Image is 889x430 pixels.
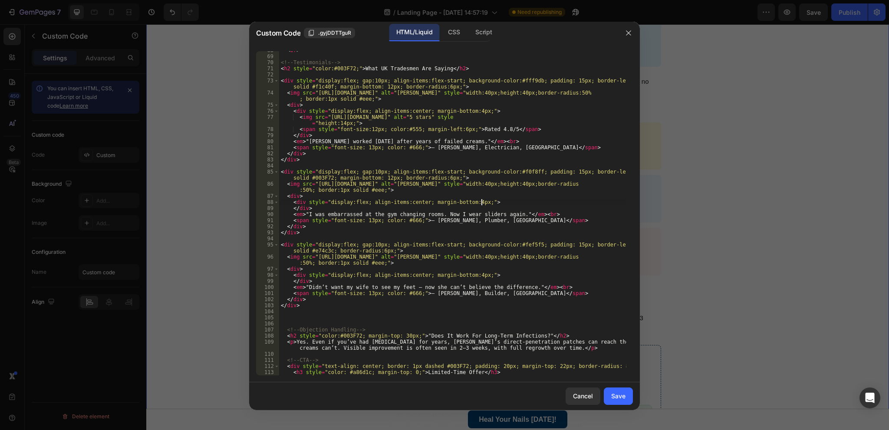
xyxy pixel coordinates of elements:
[259,118,444,125] em: "[PERSON_NAME] worked [DATE] after years of failed creams."
[256,363,279,369] div: 112
[441,24,467,41] div: CSS
[256,278,279,284] div: 99
[256,357,279,363] div: 111
[259,236,392,243] span: – [PERSON_NAME], Builder, [GEOGRAPHIC_DATA]
[256,163,279,169] div: 84
[243,26,297,34] strong: [MEDICAL_DATA]
[318,29,351,37] span: .gyjDDTTguR
[256,369,279,375] div: 113
[256,211,279,217] div: 90
[293,157,320,167] span: Rated 4.7/5
[243,3,297,10] strong: [MEDICAL_DATA]
[259,171,475,178] em: "I was embarrassed at the gym changing rooms. Now I wear sliders again."
[256,102,279,108] div: 75
[468,24,499,41] div: Script
[243,15,321,22] strong: [MEDICAL_DATA] Extract
[256,78,279,90] div: 73
[256,333,279,339] div: 108
[259,183,395,190] span: – [PERSON_NAME], Plumber, [GEOGRAPHIC_DATA]
[228,51,515,75] p: Velcura patches deliver antifungal agents directly through the nail while you sleep. No mess, no ...
[256,223,279,230] div: 92
[256,327,279,333] div: 107
[322,386,421,404] a: Heal Your Nails [DATE]!
[237,157,254,174] img: Martin L.
[256,302,279,309] div: 103
[304,28,355,38] button: .gyjDDTTguR
[859,387,880,408] div: Open Intercom Messenger
[566,387,600,405] button: Cancel
[256,199,279,205] div: 88
[256,217,279,223] div: 91
[237,210,254,227] img: Dave R.
[256,138,279,144] div: 80
[256,296,279,302] div: 102
[237,341,506,353] p: – While UK Stock Lasts
[237,381,506,412] div: ✅ If you don’t see visible improvements, you don’t pay a [PERSON_NAME].
[293,105,320,114] span: Rated 4.8/5
[256,230,279,236] div: 93
[259,106,291,112] img: 5 stars
[256,157,279,163] div: 83
[389,24,439,41] div: HTML/Liquid
[261,210,288,220] span: Rated 4.9/5
[256,266,279,272] div: 97
[256,339,279,351] div: 109
[256,144,279,151] div: 81
[256,108,279,114] div: 76
[259,223,475,231] em: "Didn’t want my wife to see my feet – now she can’t believe the difference."
[256,254,279,266] div: 96
[312,344,363,351] strong: Buy 1 Get 1 Free
[256,132,279,138] div: 79
[259,130,401,137] span: – [PERSON_NAME], Electrician, [GEOGRAPHIC_DATA]
[256,28,300,38] span: Custom Code
[256,114,279,126] div: 77
[256,309,279,315] div: 104
[256,321,279,327] div: 106
[237,105,254,122] img: Tom W.
[256,181,279,193] div: 86
[256,59,279,66] div: 70
[256,272,279,278] div: 98
[256,205,279,211] div: 89
[256,151,279,157] div: 82
[256,66,279,72] div: 71
[228,264,515,276] h2: "Does It Work For Long-Term Infections?"
[256,53,279,59] div: 69
[256,169,279,181] div: 85
[256,315,279,321] div: 105
[256,236,279,242] div: 94
[573,391,593,400] div: Cancel
[259,159,291,165] img: 5 stars
[604,387,633,405] button: Save
[228,86,515,98] h2: What UK Tradesmen Are Saying
[256,290,279,296] div: 101
[256,193,279,199] div: 87
[256,351,279,357] div: 110
[228,276,515,311] p: Yes. Even if you’ve had [MEDICAL_DATA] for years, [PERSON_NAME]’s direct-penetration patches can ...
[256,242,279,254] div: 95
[338,353,405,375] a: Claim Your Deal
[256,284,279,290] div: 100
[256,90,279,102] div: 74
[237,330,506,341] h3: Limited-Time Offer
[611,391,626,400] div: Save
[256,126,279,132] div: 78
[256,72,279,78] div: 72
